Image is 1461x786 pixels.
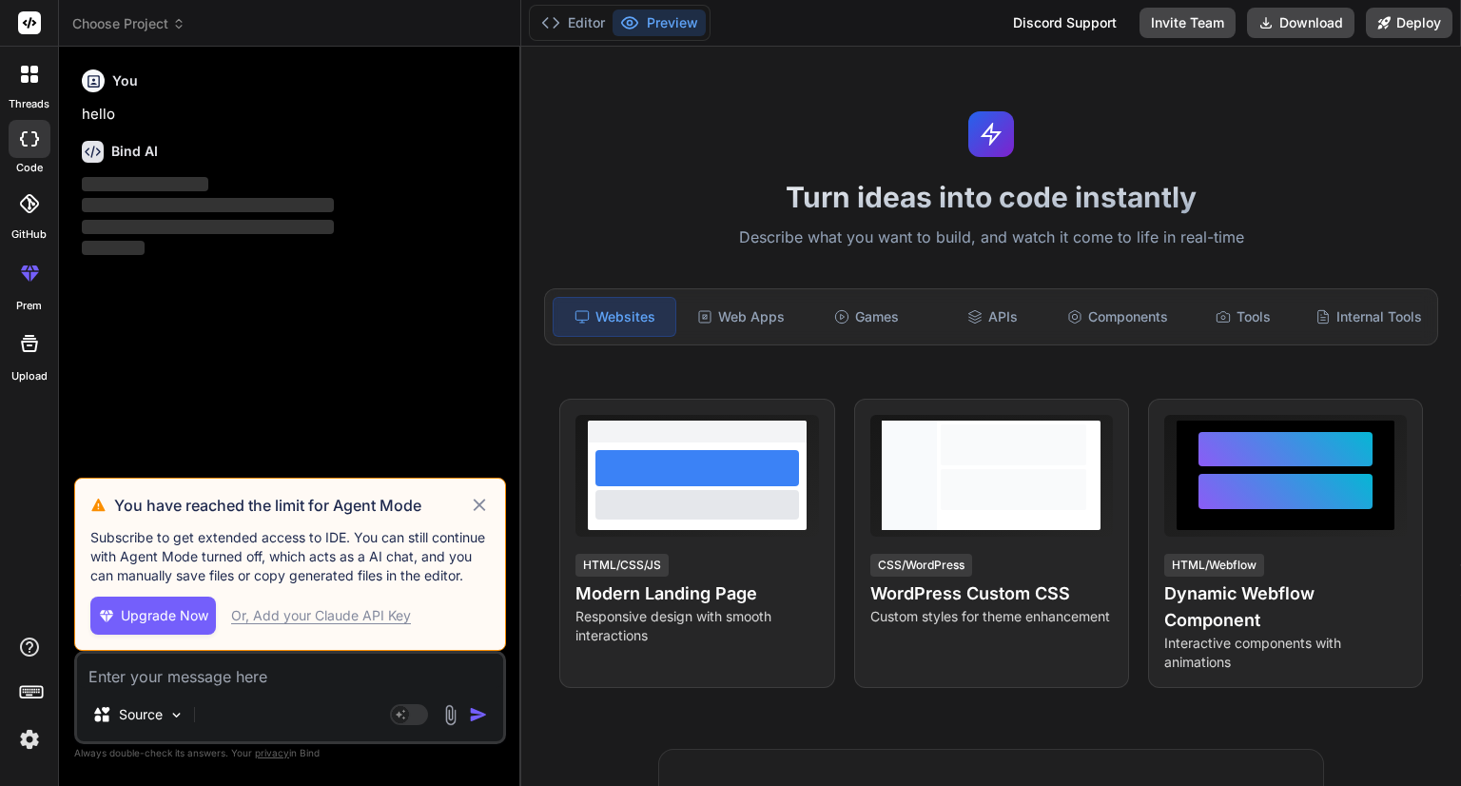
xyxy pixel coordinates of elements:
button: Upgrade Now [90,597,216,635]
h1: Turn ideas into code instantly [533,180,1450,214]
button: Editor [534,10,613,36]
h6: Bind AI [111,142,158,161]
button: Preview [613,10,706,36]
div: Web Apps [680,297,802,337]
div: Tools [1182,297,1304,337]
span: ‌ [82,220,334,234]
h4: Dynamic Webflow Component [1164,580,1407,634]
p: Source [119,705,163,724]
label: code [16,160,43,176]
img: icon [469,705,488,724]
div: Discord Support [1002,8,1128,38]
span: privacy [255,747,289,758]
h6: You [112,71,138,90]
p: Always double-check its answers. Your in Bind [74,744,506,762]
p: Responsive design with smooth interactions [575,607,818,645]
div: CSS/WordPress [870,554,972,577]
label: threads [9,96,49,112]
h4: Modern Landing Page [575,580,818,607]
span: ‌ [82,241,145,255]
div: Internal Tools [1308,297,1430,337]
div: Or, Add your Claude API Key [231,606,411,625]
button: Download [1247,8,1354,38]
img: settings [13,723,46,756]
button: Invite Team [1140,8,1236,38]
p: Interactive components with animations [1164,634,1407,672]
div: Games [806,297,927,337]
p: Subscribe to get extended access to IDE. You can still continue with Agent Mode turned off, which... [90,528,490,585]
button: Deploy [1366,8,1452,38]
label: Upload [11,368,48,384]
p: hello [82,104,502,126]
p: Describe what you want to build, and watch it come to life in real-time [533,226,1450,250]
span: Upgrade Now [121,606,208,625]
img: Pick Models [168,707,185,723]
span: ‌ [82,198,334,212]
span: ‌ [82,177,208,191]
div: Websites [553,297,676,337]
div: Components [1057,297,1179,337]
h3: You have reached the limit for Agent Mode [114,494,469,517]
div: HTML/Webflow [1164,554,1264,577]
div: HTML/CSS/JS [575,554,669,577]
label: GitHub [11,226,47,243]
div: APIs [931,297,1053,337]
img: attachment [439,704,461,726]
h4: WordPress Custom CSS [870,580,1113,607]
label: prem [16,298,42,314]
p: Custom styles for theme enhancement [870,607,1113,626]
span: Choose Project [72,14,185,33]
